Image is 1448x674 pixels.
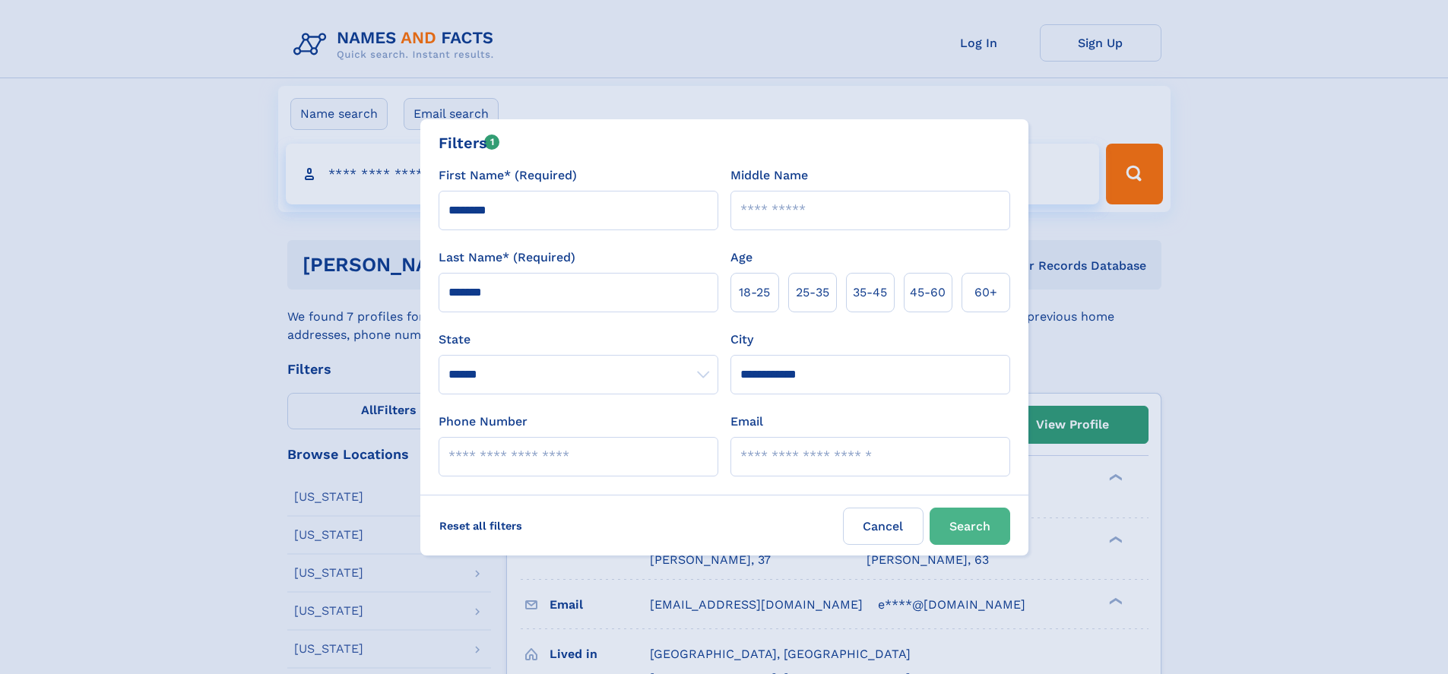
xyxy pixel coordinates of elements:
[439,413,528,431] label: Phone Number
[730,248,753,267] label: Age
[439,131,500,154] div: Filters
[439,248,575,267] label: Last Name* (Required)
[429,508,532,544] label: Reset all filters
[910,283,946,302] span: 45‑60
[930,508,1010,545] button: Search
[853,283,887,302] span: 35‑45
[730,413,763,431] label: Email
[796,283,829,302] span: 25‑35
[730,331,753,349] label: City
[974,283,997,302] span: 60+
[730,166,808,185] label: Middle Name
[439,166,577,185] label: First Name* (Required)
[439,331,718,349] label: State
[843,508,924,545] label: Cancel
[739,283,770,302] span: 18‑25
